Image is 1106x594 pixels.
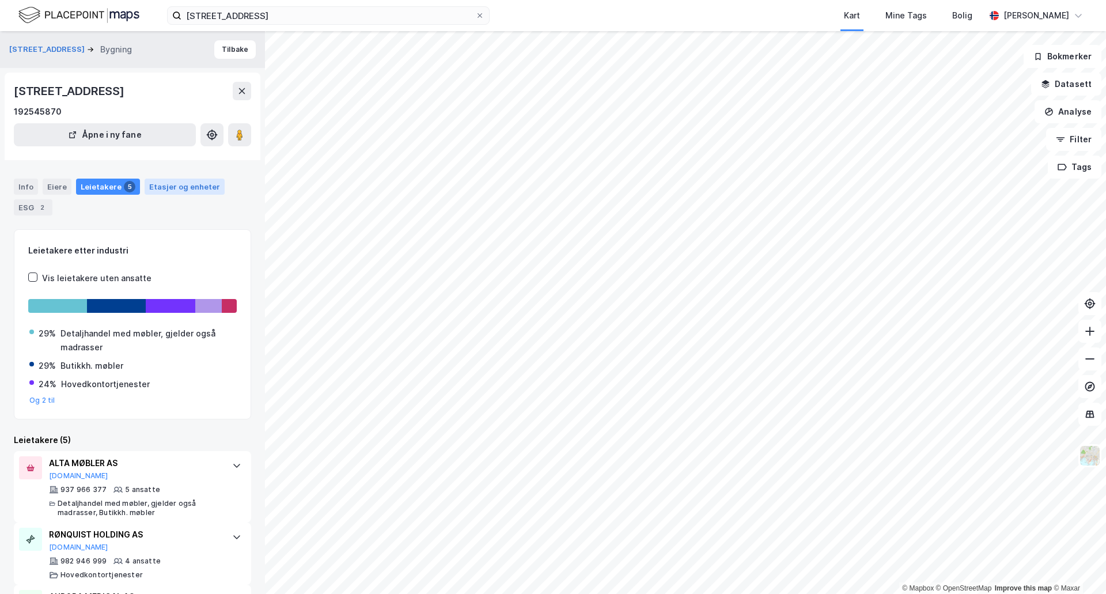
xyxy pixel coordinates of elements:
[9,44,87,55] button: [STREET_ADDRESS]
[60,557,107,566] div: 982 946 999
[49,456,221,470] div: ALTA MØBLER AS
[844,9,860,22] div: Kart
[214,40,256,59] button: Tilbake
[60,327,236,354] div: Detaljhandel med møbler, gjelder også madrasser
[885,9,927,22] div: Mine Tags
[1079,445,1101,467] img: Z
[1048,156,1101,179] button: Tags
[28,244,237,258] div: Leietakere etter industri
[149,181,220,192] div: Etasjer og enheter
[49,471,108,481] button: [DOMAIN_NAME]
[60,570,143,580] div: Hovedkontortjenester
[39,377,56,391] div: 24%
[14,82,127,100] div: [STREET_ADDRESS]
[1048,539,1106,594] div: Kontrollprogram for chat
[18,5,139,25] img: logo.f888ab2527a4732fd821a326f86c7f29.svg
[1031,73,1101,96] button: Datasett
[42,271,151,285] div: Vis leietakere uten ansatte
[124,181,135,192] div: 5
[61,377,150,391] div: Hovedkontortjenester
[43,179,71,195] div: Eiere
[181,7,475,24] input: Søk på adresse, matrikkel, gårdeiere, leietakere eller personer
[1048,539,1106,594] iframe: Chat Widget
[29,396,55,405] button: Og 2 til
[14,123,196,146] button: Åpne i ny fane
[100,43,132,56] div: Bygning
[14,179,38,195] div: Info
[49,543,108,552] button: [DOMAIN_NAME]
[14,199,52,215] div: ESG
[60,359,123,373] div: Butikkh. møbler
[36,202,48,213] div: 2
[1024,45,1101,68] button: Bokmerker
[14,105,62,119] div: 192545870
[39,327,56,340] div: 29%
[14,433,251,447] div: Leietakere (5)
[125,557,161,566] div: 4 ansatte
[1046,128,1101,151] button: Filter
[49,528,221,542] div: RØNQUIST HOLDING AS
[39,359,56,373] div: 29%
[1035,100,1101,123] button: Analyse
[125,485,160,494] div: 5 ansatte
[936,584,992,592] a: OpenStreetMap
[952,9,972,22] div: Bolig
[902,584,934,592] a: Mapbox
[60,485,107,494] div: 937 966 377
[58,499,221,517] div: Detaljhandel med møbler, gjelder også madrasser, Butikkh. møbler
[995,584,1052,592] a: Improve this map
[1003,9,1069,22] div: [PERSON_NAME]
[76,179,140,195] div: Leietakere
